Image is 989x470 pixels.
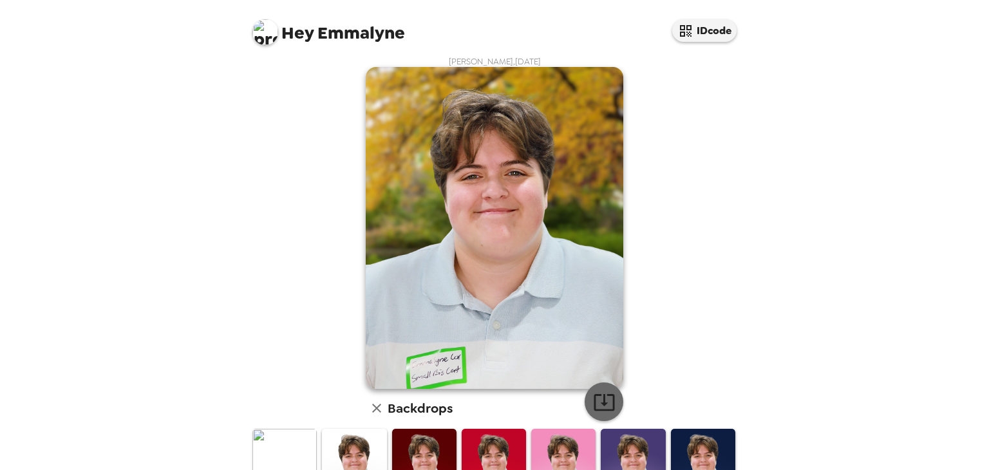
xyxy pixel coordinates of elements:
[449,56,541,67] span: [PERSON_NAME] , [DATE]
[672,19,737,42] button: IDcode
[366,67,623,389] img: user
[281,21,314,44] span: Hey
[388,398,453,418] h6: Backdrops
[252,19,278,45] img: profile pic
[252,13,405,42] span: Emmalyne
